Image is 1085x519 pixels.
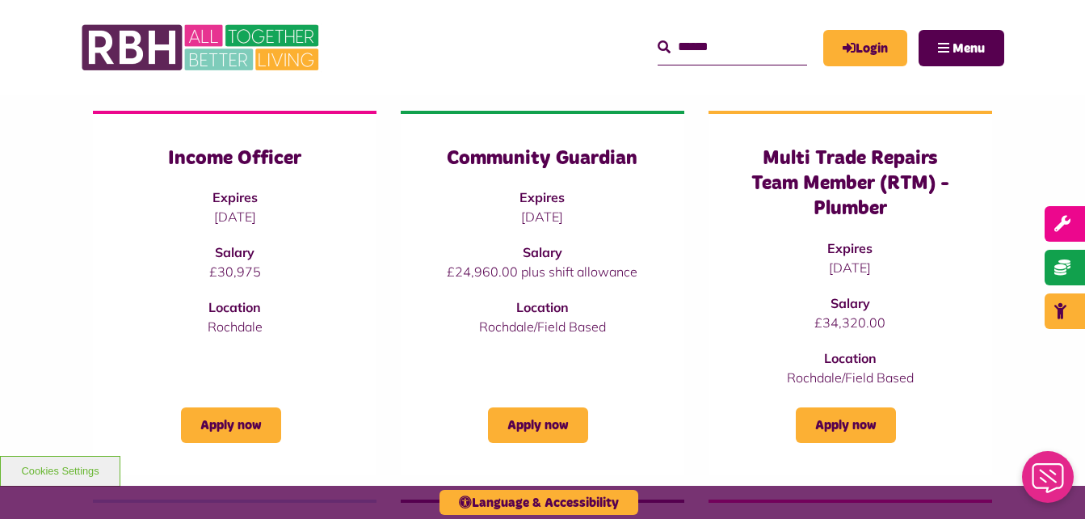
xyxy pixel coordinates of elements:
[523,244,562,260] strong: Salary
[1012,446,1085,519] iframe: Netcall Web Assistant for live chat
[125,317,344,336] p: Rochdale
[125,146,344,171] h3: Income Officer
[796,407,896,443] a: Apply now
[827,240,873,256] strong: Expires
[81,16,323,79] img: RBH
[919,30,1004,66] button: Navigation
[181,407,281,443] a: Apply now
[433,207,652,226] p: [DATE]
[519,189,565,205] strong: Expires
[125,262,344,281] p: £30,975
[488,407,588,443] a: Apply now
[741,313,960,332] p: £34,320.00
[741,368,960,387] p: Rochdale/Field Based
[433,317,652,336] p: Rochdale/Field Based
[125,207,344,226] p: [DATE]
[658,30,807,65] input: Search
[516,299,569,315] strong: Location
[439,490,638,515] button: Language & Accessibility
[741,146,960,222] h3: Multi Trade Repairs Team Member (RTM) - Plumber
[831,295,870,311] strong: Salary
[208,299,261,315] strong: Location
[823,30,907,66] a: MyRBH
[741,258,960,277] p: [DATE]
[433,262,652,281] p: £24,960.00 plus shift allowance
[953,42,985,55] span: Menu
[824,350,877,366] strong: Location
[433,146,652,171] h3: Community Guardian
[212,189,258,205] strong: Expires
[215,244,254,260] strong: Salary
